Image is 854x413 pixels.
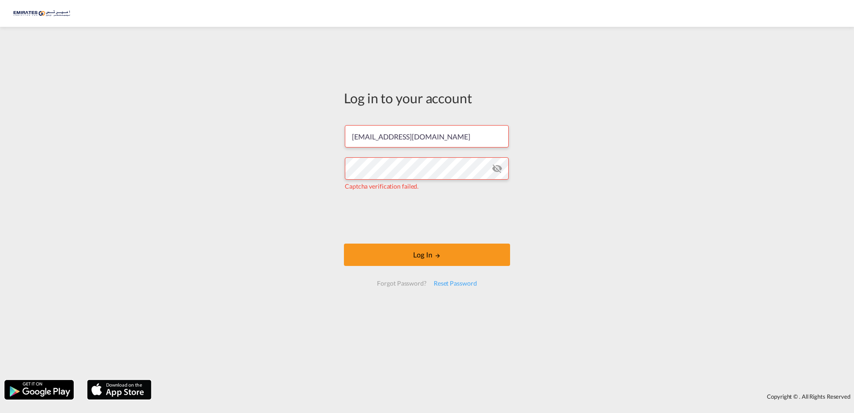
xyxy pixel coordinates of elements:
[373,275,430,291] div: Forgot Password?
[4,379,75,400] img: google.png
[344,244,510,266] button: LOGIN
[344,88,510,107] div: Log in to your account
[359,200,495,235] iframe: reCAPTCHA
[430,275,481,291] div: Reset Password
[345,125,509,147] input: Enter email/phone number
[156,389,854,404] div: Copyright © . All Rights Reserved
[86,379,152,400] img: apple.png
[345,182,419,190] span: Captcha verification failed.
[492,163,502,174] md-icon: icon-eye-off
[13,4,74,24] img: c67187802a5a11ec94275b5db69a26e6.png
